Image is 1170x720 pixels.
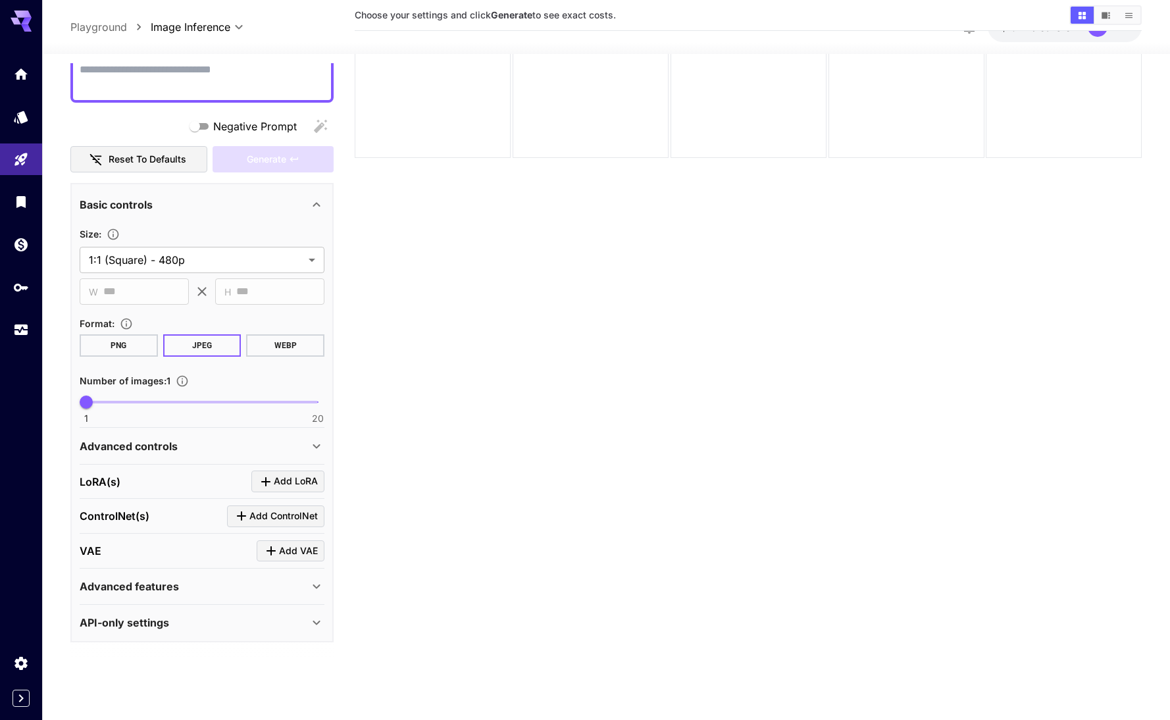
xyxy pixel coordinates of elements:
[151,19,230,35] span: Image Inference
[213,118,297,134] span: Negative Prompt
[84,412,88,425] span: 1
[80,508,149,524] p: ControlNet(s)
[80,334,158,357] button: PNG
[251,471,324,492] button: Click to add LoRA
[13,66,29,82] div: Home
[246,334,324,357] button: WEBP
[13,322,29,338] div: Usage
[101,228,125,241] button: Adjust the dimensions of the generated image by specifying its width and height in pixels, or sel...
[13,690,30,707] button: Expand sidebar
[279,543,318,559] span: Add VAE
[13,151,29,168] div: Playground
[1094,7,1117,24] button: Show media in video view
[13,193,29,210] div: Library
[80,430,324,462] div: Advanced controls
[13,279,29,296] div: API Keys
[80,228,101,240] span: Size :
[114,317,138,330] button: Choose the file format for the output image.
[227,505,324,527] button: Click to add ControlNet
[80,615,169,630] p: API-only settings
[80,571,324,602] div: Advanced features
[355,9,616,20] span: Choose your settings and click to see exact costs.
[13,109,29,125] div: Models
[80,543,101,559] p: VAE
[80,474,120,490] p: LoRA(s)
[224,284,231,299] span: H
[13,655,29,671] div: Settings
[80,375,170,386] span: Number of images : 1
[70,19,151,35] nav: breadcrumb
[80,579,179,594] p: Advanced features
[1069,5,1142,25] div: Show media in grid viewShow media in video viewShow media in list view
[89,284,98,299] span: W
[70,19,127,35] a: Playground
[80,318,114,329] span: Format :
[1071,7,1094,24] button: Show media in grid view
[80,197,153,213] p: Basic controls
[70,146,207,173] button: Reset to defaults
[274,473,318,490] span: Add LoRA
[170,374,194,388] button: Specify how many images to generate in a single request. Each image generation will be charged se...
[1001,22,1031,33] span: $18.71
[249,508,318,525] span: Add ControlNet
[163,334,242,357] button: JPEG
[89,252,303,268] span: 1:1 (Square) - 480p
[491,9,532,20] b: Generate
[13,236,29,253] div: Wallet
[257,540,324,562] button: Click to add VAE
[1117,7,1140,24] button: Show media in list view
[80,189,324,220] div: Basic controls
[312,412,324,425] span: 20
[1031,22,1077,33] span: credits left
[80,438,178,454] p: Advanced controls
[80,607,324,638] div: API-only settings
